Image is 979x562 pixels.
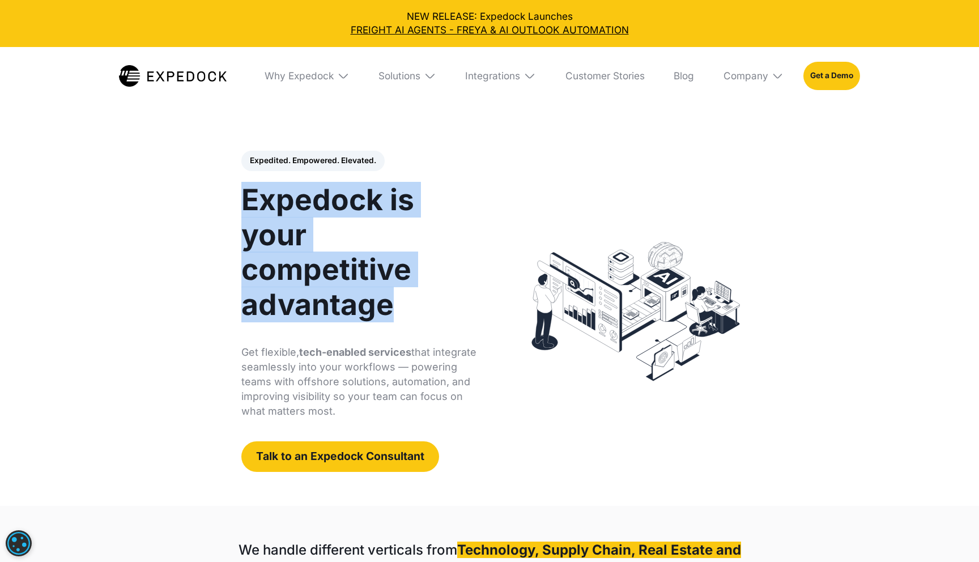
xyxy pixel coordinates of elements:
[299,346,411,358] strong: tech-enabled services
[456,47,546,105] div: Integrations
[241,182,479,323] h1: Expedock is your competitive advantage
[378,70,420,82] div: Solutions
[241,441,439,472] a: Talk to an Expedock Consultant
[465,70,520,82] div: Integrations
[803,62,860,90] a: Get a Demo
[10,10,969,37] div: NEW RELEASE: Expedock Launches
[922,508,979,562] iframe: Chat Widget
[922,508,979,562] div: Widget de chat
[723,70,768,82] div: Company
[265,70,334,82] div: Why Expedock
[255,47,359,105] div: Why Expedock
[555,47,654,105] a: Customer Stories
[664,47,704,105] a: Blog
[369,47,446,105] div: Solutions
[239,542,457,558] strong: We handle different verticals from
[713,47,793,105] div: Company
[10,23,969,37] a: FREIGHT AI AGENTS - FREYA & AI OUTLOOK AUTOMATION
[241,345,479,419] p: Get flexible, that integrate seamlessly into your workflows — powering teams with offshore soluti...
